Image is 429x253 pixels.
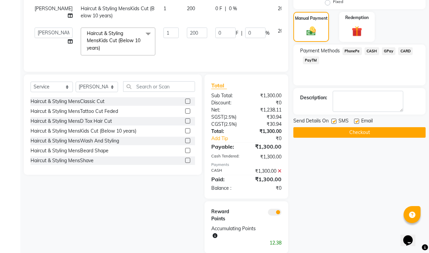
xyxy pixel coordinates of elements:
[206,142,247,151] div: Payable:
[206,128,247,135] div: Total:
[206,121,247,128] div: ( )
[345,15,369,21] label: Redemption
[206,135,253,142] a: Add Tip
[31,118,112,125] div: Haircut & Styling MensD Tox Hair Cut
[206,208,247,222] div: Reward Points
[398,47,413,55] span: CARD
[246,153,287,161] div: ₹1,300.00
[225,5,226,12] span: |
[206,175,247,183] div: Paid:
[246,168,287,175] div: ₹1,300.00
[206,225,267,239] div: Accumulating Points
[246,114,287,121] div: ₹30.94
[215,5,222,12] span: 0 F
[206,92,247,99] div: Sub Total:
[300,47,340,54] span: Payment Methods
[206,185,247,192] div: Balance :
[401,226,422,246] iframe: chat widget
[253,135,287,142] div: ₹0
[229,5,237,12] span: 0 %
[246,142,287,151] div: ₹1,300.00
[278,5,286,12] span: 200
[31,108,118,115] div: Haircut & Styling MensTattoo Cut Feded
[206,106,247,114] div: Net:
[31,147,109,154] div: Haircut & Styling MensBeard Shape
[225,114,235,120] span: 2.5%
[206,153,247,161] div: Cash Tendered:
[31,157,94,164] div: Haircut & Styling MensShave
[246,92,287,99] div: ₹1,300.00
[31,128,136,135] div: Haircut & Styling MensKids Cut (Below 10 years)
[31,98,104,105] div: Haircut & Styling MensClassic Cut
[349,25,365,37] img: _gift.svg
[225,121,235,127] span: 2.5%
[246,128,287,135] div: ₹1,300.00
[211,121,224,127] span: CGST
[31,137,119,145] div: Haircut & Styling MensWash And Styling
[87,30,140,51] span: Haircut & Styling MensKids Cut (Below 10 years)
[293,127,426,138] button: Checkout
[187,5,195,12] span: 200
[123,81,195,92] input: Search or Scan
[266,30,270,37] span: %
[211,82,227,89] span: Total
[206,99,247,106] div: Discount:
[361,117,373,126] span: Email
[295,15,328,21] label: Manual Payment
[35,5,73,12] span: [PERSON_NAME]
[343,47,362,55] span: PhonePe
[246,106,287,114] div: ₹1,238.11
[303,56,319,64] span: PayTM
[246,175,287,183] div: ₹1,300.00
[81,5,155,19] span: Haircut & Styling MensKids Cut (Below 10 years)
[246,121,287,128] div: ₹30.94
[211,162,281,168] div: Payments
[241,30,242,37] span: |
[278,28,286,34] span: 200
[293,117,329,126] span: Send Details On
[236,30,238,37] span: F
[206,168,247,175] div: CASH
[382,47,396,55] span: GPay
[100,45,103,51] a: x
[211,114,223,120] span: SGST
[163,5,166,12] span: 1
[304,26,319,36] img: _cash.svg
[300,94,327,101] div: Description:
[206,114,247,121] div: ( )
[338,117,349,126] span: SMS
[365,47,379,55] span: CASH
[246,99,287,106] div: ₹0
[206,239,287,247] div: 12.38
[246,185,287,192] div: ₹0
